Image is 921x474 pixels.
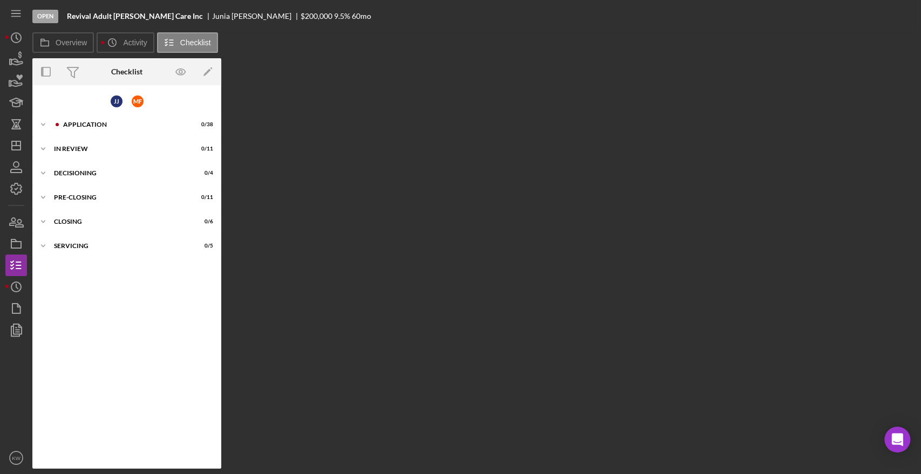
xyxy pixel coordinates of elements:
[194,170,213,176] div: 0 / 4
[54,243,186,249] div: Servicing
[56,38,87,47] label: Overview
[111,95,122,107] div: J J
[212,12,301,20] div: Junia [PERSON_NAME]
[194,121,213,128] div: 0 / 38
[54,146,186,152] div: In Review
[352,12,371,20] div: 60 mo
[194,146,213,152] div: 0 / 11
[111,67,142,76] div: Checklist
[884,427,910,452] div: Open Intercom Messenger
[194,194,213,201] div: 0 / 11
[5,447,27,469] button: KW
[32,32,94,53] button: Overview
[194,218,213,225] div: 0 / 6
[32,10,58,23] div: Open
[54,170,186,176] div: Decisioning
[132,95,144,107] div: M F
[123,38,147,47] label: Activity
[180,38,211,47] label: Checklist
[194,243,213,249] div: 0 / 5
[301,11,332,20] span: $200,000
[63,121,186,128] div: Application
[54,194,186,201] div: Pre-Closing
[67,12,203,20] b: Revival Adult [PERSON_NAME] Care Inc
[54,218,186,225] div: Closing
[97,32,154,53] button: Activity
[12,455,21,461] text: KW
[334,12,350,20] div: 9.5 %
[157,32,218,53] button: Checklist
